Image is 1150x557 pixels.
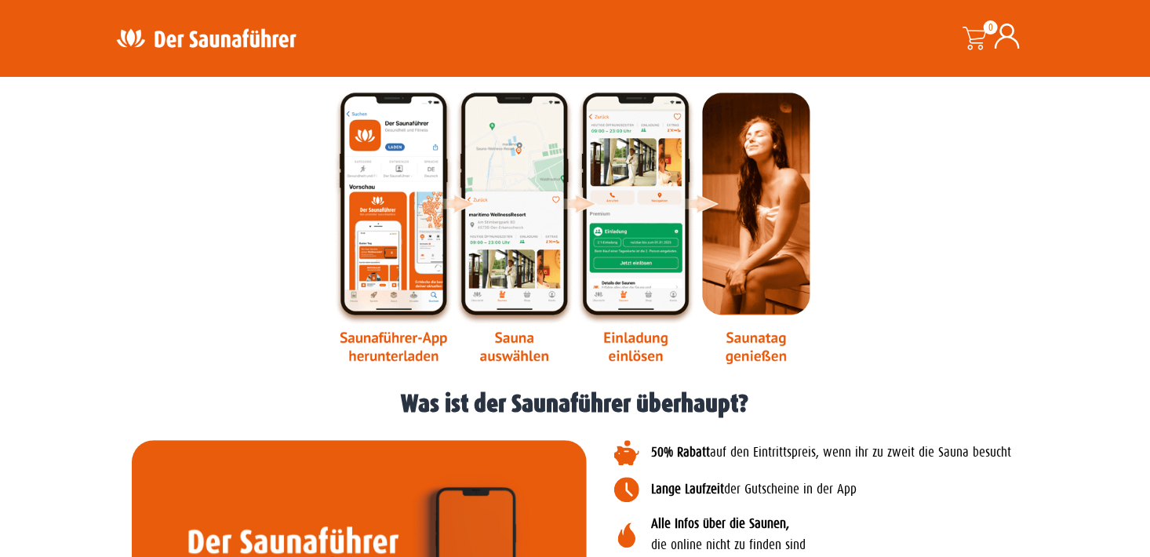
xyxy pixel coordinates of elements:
b: Lange Laufzeit [651,482,724,497]
span: 0 [984,20,998,35]
b: 50% Rabatt [651,445,710,460]
h1: Was ist der Saunaführer überhaupt? [20,391,1130,417]
p: der Gutscheine in der App [651,479,1065,500]
p: auf den Eintrittspreis, wenn ihr zu zweit die Sauna besucht [651,442,1065,463]
b: Alle Infos über die Saunen, [651,516,789,531]
p: die online nicht zu finden sind [651,514,1065,555]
